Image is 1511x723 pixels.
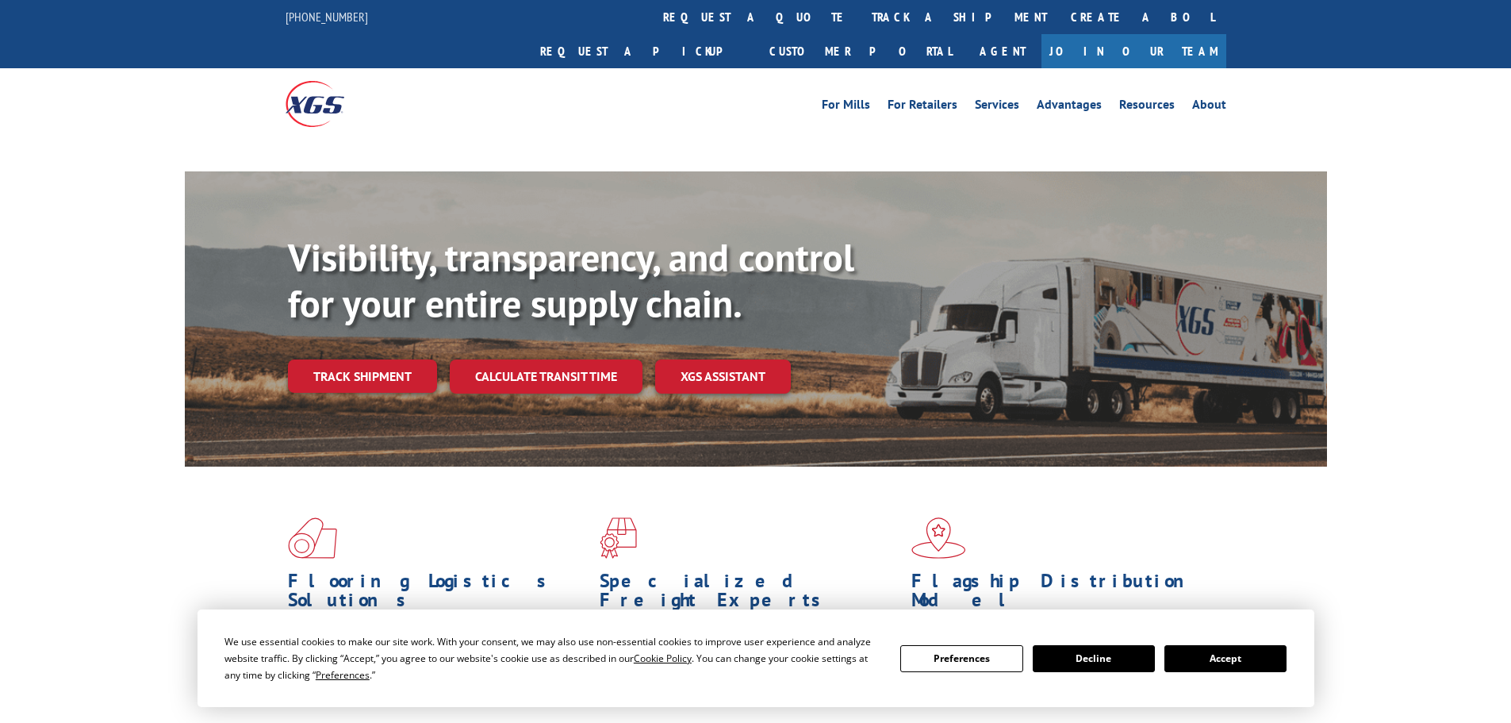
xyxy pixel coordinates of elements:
[1119,98,1175,116] a: Resources
[286,9,368,25] a: [PHONE_NUMBER]
[198,610,1314,707] div: Cookie Consent Prompt
[600,571,899,617] h1: Specialized Freight Experts
[288,571,588,617] h1: Flooring Logistics Solutions
[224,633,881,683] div: We use essential cookies to make our site work. With your consent, we may also use non-essential ...
[1033,645,1155,672] button: Decline
[634,652,692,665] span: Cookie Policy
[900,645,1022,672] button: Preferences
[528,34,757,68] a: Request a pickup
[316,668,370,682] span: Preferences
[288,517,337,559] img: xgs-icon-total-supply-chain-intelligence-red
[1041,34,1226,68] a: Join Our Team
[757,34,964,68] a: Customer Portal
[975,98,1019,116] a: Services
[600,517,637,559] img: xgs-icon-focused-on-flooring-red
[288,233,854,328] b: Visibility, transparency, and control for your entire supply chain.
[822,98,870,116] a: For Mills
[1192,98,1226,116] a: About
[1164,645,1287,672] button: Accept
[888,98,957,116] a: For Retailers
[911,571,1211,617] h1: Flagship Distribution Model
[1037,98,1102,116] a: Advantages
[655,360,791,394] a: XGS ASSISTANT
[450,360,642,394] a: Calculate transit time
[288,360,437,393] a: Track shipment
[964,34,1041,68] a: Agent
[911,517,966,559] img: xgs-icon-flagship-distribution-model-red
